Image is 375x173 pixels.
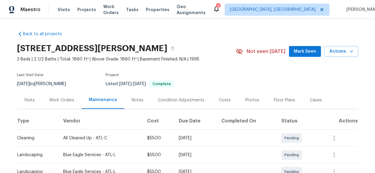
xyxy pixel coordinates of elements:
span: Project [106,73,119,77]
span: 3 Beds | 2 1/2 Baths | Total: 1860 ft² | Above Grade: 1860 ft² | Basement Finished: N/A | 1995 [17,56,236,62]
h2: [STREET_ADDRESS][PERSON_NAME] [17,45,167,51]
div: Landscaping [17,152,53,158]
th: Actions [322,113,358,130]
span: Complete [150,82,173,86]
span: Geo Assignments [177,4,206,16]
div: Cleaning [17,135,53,141]
div: Maintenance [89,97,117,103]
span: [DATE] [133,82,146,86]
button: Copy Address [167,43,178,54]
div: Blue Eagle Services - ATL-L [63,152,137,158]
span: Visits [58,7,70,13]
div: Cases [310,97,322,103]
div: Work Orders [49,97,74,103]
span: [GEOGRAPHIC_DATA], [GEOGRAPHIC_DATA] [230,7,316,13]
span: Properties [146,7,169,13]
th: Completed On [216,113,277,130]
span: Pending [284,152,301,158]
div: Photos [245,97,259,103]
span: Projects [77,7,96,13]
div: Costs [219,97,231,103]
span: - [119,82,146,86]
span: Actions [329,48,353,55]
div: $55.00 [147,135,169,141]
div: $55.00 [147,152,169,158]
th: Type [17,113,58,130]
span: [DATE] [17,82,30,86]
th: Vendor [58,113,142,130]
div: Notes [132,97,143,103]
span: [DATE] [119,82,132,86]
div: by [PERSON_NAME] [17,80,73,88]
div: [DATE] [179,135,212,141]
a: Back to all projects [17,31,75,37]
span: Maestro [21,7,40,13]
button: Mark Seen [289,46,321,57]
span: Work Orders [103,4,119,16]
span: Last Visit Date [17,73,43,77]
th: Status [277,113,322,130]
button: Actions [325,46,358,57]
span: Mark Seen [294,48,316,55]
div: 1 [216,4,220,10]
div: [DATE] [179,152,212,158]
div: All Cleaned Up - ATL-C [63,135,137,141]
div: Condition Adjustments [158,97,204,103]
span: Not seen [DATE] [247,48,285,54]
span: Tasks [126,8,139,12]
div: Visits [24,97,35,103]
th: Cost [142,113,174,130]
span: Pending [284,135,301,141]
div: Floor Plans [274,97,295,103]
th: Due Date [174,113,216,130]
span: Listed [106,82,174,86]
